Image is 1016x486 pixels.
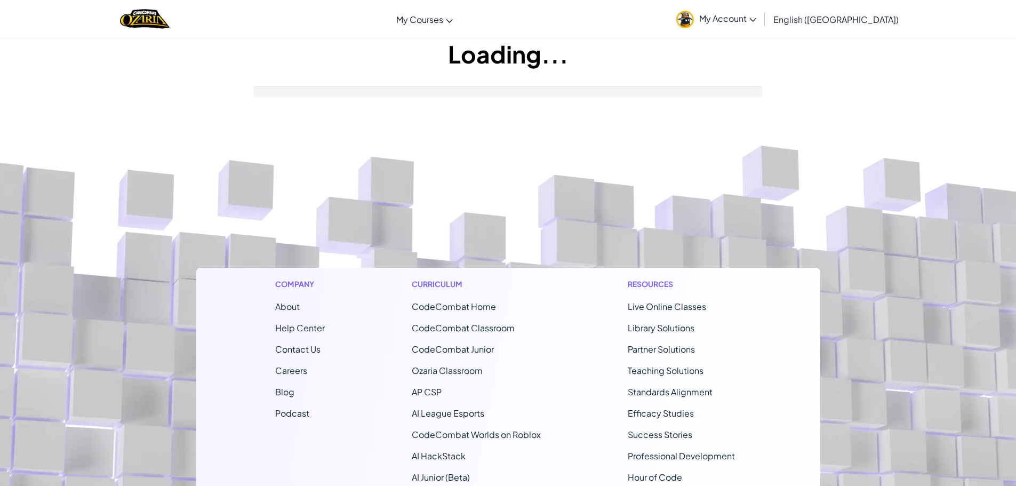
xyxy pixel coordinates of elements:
[628,278,741,290] h1: Resources
[120,8,170,30] img: Home
[275,278,325,290] h1: Company
[628,301,706,312] a: Live Online Classes
[412,450,466,461] a: AI HackStack
[412,408,484,419] a: AI League Esports
[628,386,713,397] a: Standards Alignment
[671,2,762,36] a: My Account
[699,13,756,24] span: My Account
[275,301,300,312] a: About
[412,386,442,397] a: AP CSP
[275,322,325,333] a: Help Center
[412,472,470,483] a: AI Junior (Beta)
[628,429,692,440] a: Success Stories
[412,301,496,312] span: CodeCombat Home
[275,365,307,376] a: Careers
[628,450,735,461] a: Professional Development
[412,429,541,440] a: CodeCombat Worlds on Roblox
[768,5,904,34] a: English ([GEOGRAPHIC_DATA])
[275,386,294,397] a: Blog
[676,11,694,28] img: avatar
[391,5,458,34] a: My Courses
[412,365,483,376] a: Ozaria Classroom
[628,344,695,355] a: Partner Solutions
[275,408,309,419] a: Podcast
[628,322,694,333] a: Library Solutions
[412,344,494,355] a: CodeCombat Junior
[275,344,321,355] span: Contact Us
[628,472,682,483] a: Hour of Code
[628,365,703,376] a: Teaching Solutions
[412,278,541,290] h1: Curriculum
[396,14,443,25] span: My Courses
[412,322,515,333] a: CodeCombat Classroom
[120,8,170,30] a: Ozaria by CodeCombat logo
[773,14,899,25] span: English ([GEOGRAPHIC_DATA])
[628,408,694,419] a: Efficacy Studies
